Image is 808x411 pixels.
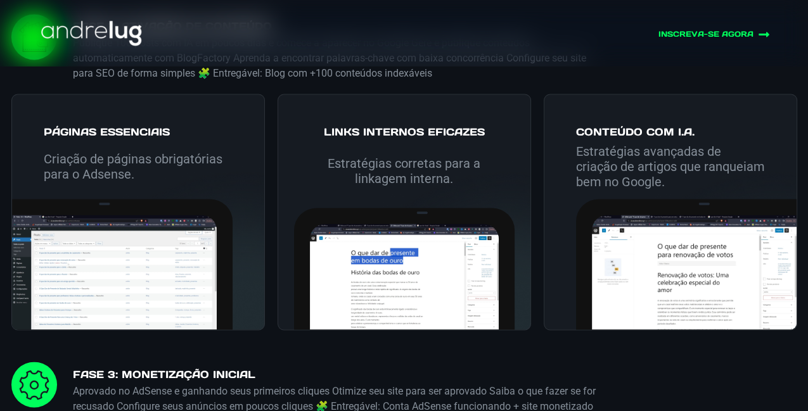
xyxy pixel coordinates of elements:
[310,156,499,186] p: Estratégias corretas para a linkagem interna.
[310,126,499,137] h2: Links Internos Eficazes
[576,126,765,137] h2: Conteúdo com I.A.
[73,368,601,383] h4: FASE 3: Monetização Inicial
[549,28,770,41] a: INSCREVA-SE AGORA
[44,126,233,137] h2: Páginas Essenciais
[576,144,765,189] p: Estratégias avançadas de criação de artigos que ranqueiam bem no Google.
[44,151,233,182] p: Criação de páginas obrigatórias para o Adsense.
